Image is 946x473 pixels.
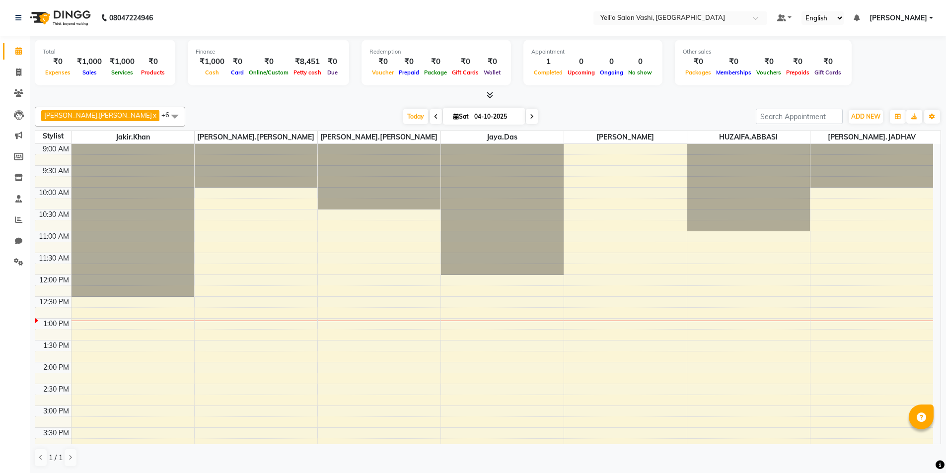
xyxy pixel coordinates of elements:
div: ₹0 [683,56,714,68]
b: 08047224946 [109,4,153,32]
div: ₹0 [246,56,291,68]
div: 0 [597,56,626,68]
div: Stylist [35,131,71,141]
div: 0 [626,56,655,68]
div: ₹0 [449,56,481,68]
div: 2:30 PM [41,384,71,395]
div: Other sales [683,48,844,56]
img: logo [25,4,93,32]
div: 3:00 PM [41,406,71,416]
span: Gift Cards [812,69,844,76]
span: Petty cash [291,69,324,76]
span: Jaya.Das [441,131,564,143]
span: ADD NEW [851,113,880,120]
span: [PERSON_NAME] [564,131,687,143]
div: 9:30 AM [41,166,71,176]
span: Upcoming [565,69,597,76]
span: Services [109,69,136,76]
span: HUZAIFA.ABBASI [687,131,810,143]
div: 12:30 PM [37,297,71,307]
div: ₹0 [812,56,844,68]
div: ₹0 [422,56,449,68]
span: Package [422,69,449,76]
span: Wallet [481,69,503,76]
span: [PERSON_NAME].[PERSON_NAME] [44,111,152,119]
span: Voucher [369,69,396,76]
div: 10:00 AM [37,188,71,198]
span: Cash [203,69,221,76]
div: 11:00 AM [37,231,71,242]
div: 11:30 AM [37,253,71,264]
div: Appointment [531,48,655,56]
div: 10:30 AM [37,209,71,220]
div: 1:00 PM [41,319,71,329]
span: [PERSON_NAME].[PERSON_NAME] [195,131,317,143]
div: ₹0 [139,56,167,68]
span: Jakir.khan [72,131,194,143]
span: Sales [80,69,99,76]
input: 2025-10-04 [471,109,521,124]
span: Card [228,69,246,76]
div: ₹0 [228,56,246,68]
input: Search Appointment [756,109,843,124]
span: Today [403,109,428,124]
span: [PERSON_NAME] [870,13,927,23]
span: Online/Custom [246,69,291,76]
div: ₹0 [754,56,784,68]
span: Expenses [43,69,73,76]
div: 12:00 PM [37,275,71,285]
div: ₹1,000 [196,56,228,68]
span: Memberships [714,69,754,76]
div: ₹0 [396,56,422,68]
div: 2:00 PM [41,362,71,373]
div: ₹0 [369,56,396,68]
span: 1 / 1 [49,453,63,463]
a: x [152,111,156,119]
div: ₹0 [324,56,341,68]
span: Prepaids [784,69,812,76]
span: +6 [161,111,177,119]
div: 0 [565,56,597,68]
div: Redemption [369,48,503,56]
span: Prepaid [396,69,422,76]
div: 1 [531,56,565,68]
div: ₹1,000 [73,56,106,68]
div: 3:30 PM [41,428,71,438]
div: 9:00 AM [41,144,71,154]
div: ₹0 [43,56,73,68]
div: ₹8,451 [291,56,324,68]
div: ₹0 [714,56,754,68]
span: Products [139,69,167,76]
span: Packages [683,69,714,76]
span: Vouchers [754,69,784,76]
span: Sat [451,113,471,120]
span: Due [325,69,340,76]
div: ₹1,000 [106,56,139,68]
span: [PERSON_NAME].JADHAV [810,131,934,143]
div: 1:30 PM [41,340,71,351]
div: Total [43,48,167,56]
div: ₹0 [784,56,812,68]
div: Finance [196,48,341,56]
span: [PERSON_NAME].[PERSON_NAME] [318,131,440,143]
span: Gift Cards [449,69,481,76]
span: Completed [531,69,565,76]
span: No show [626,69,655,76]
iframe: chat widget [904,433,936,463]
span: Ongoing [597,69,626,76]
div: ₹0 [481,56,503,68]
button: ADD NEW [849,110,883,124]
